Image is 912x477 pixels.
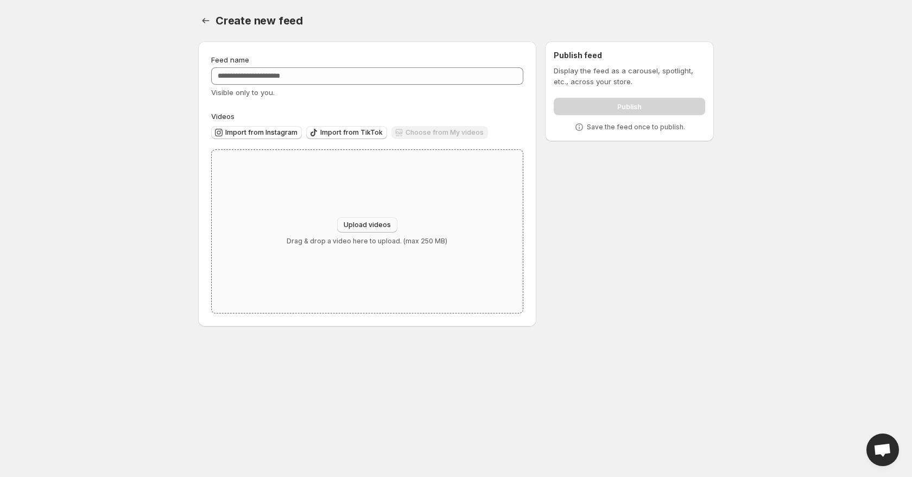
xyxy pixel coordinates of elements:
p: Display the feed as a carousel, spotlight, etc., across your store. [554,65,705,87]
button: Import from Instagram [211,126,302,139]
span: Feed name [211,55,249,64]
button: Upload videos [337,217,397,233]
p: Drag & drop a video here to upload. (max 250 MB) [287,237,447,246]
span: Upload videos [344,221,391,229]
h2: Publish feed [554,50,705,61]
span: Import from TikTok [320,128,383,137]
button: Import from TikTok [306,126,387,139]
p: Save the feed once to publish. [587,123,685,131]
span: Visible only to you. [211,88,275,97]
span: Create new feed [216,14,303,27]
button: Settings [198,13,213,28]
span: Import from Instagram [225,128,297,137]
div: Open chat [866,434,899,466]
span: Videos [211,112,235,121]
